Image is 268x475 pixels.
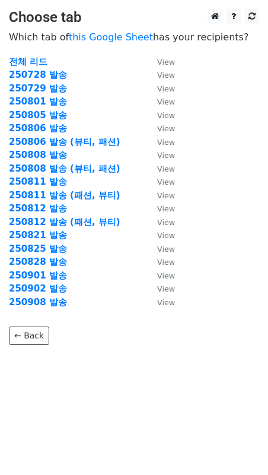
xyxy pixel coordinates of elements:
small: View [157,97,175,106]
small: View [157,71,175,80]
a: ← Back [9,327,49,345]
a: 250811 발송 (패션, 뷰티) [9,190,120,201]
small: View [157,298,175,307]
a: View [145,176,175,187]
a: 250902 발송 [9,283,67,294]
a: 250821 발송 [9,230,67,240]
small: View [157,164,175,173]
a: 250806 발송 (뷰티, 패션) [9,137,120,147]
a: View [145,243,175,254]
small: View [157,151,175,160]
small: View [157,204,175,213]
a: 250729 발송 [9,83,67,94]
a: View [145,203,175,214]
small: View [157,191,175,200]
a: View [145,283,175,294]
a: 250728 발송 [9,69,67,80]
small: View [157,58,175,66]
a: 250828 발송 [9,256,67,267]
small: View [157,218,175,227]
a: View [145,230,175,240]
a: View [145,137,175,147]
a: this Google Sheet [69,31,153,43]
a: 250901 발송 [9,270,67,281]
a: View [145,163,175,174]
a: 250812 발송 (패션, 뷰티) [9,217,120,227]
a: View [145,69,175,80]
small: View [157,284,175,293]
small: View [157,245,175,254]
small: View [157,231,175,240]
a: View [145,96,175,107]
a: View [145,297,175,308]
a: View [145,123,175,134]
p: Which tab of has your recipients? [9,31,259,43]
a: View [145,110,175,121]
small: View [157,178,175,186]
a: 250908 발송 [9,297,67,308]
a: 250801 발송 [9,96,67,107]
a: 250808 발송 (뷰티, 패션) [9,163,120,174]
a: View [145,270,175,281]
small: View [157,138,175,147]
a: 250805 발송 [9,110,67,121]
a: View [145,190,175,201]
h3: Choose tab [9,9,259,26]
small: View [157,258,175,267]
a: 250812 발송 [9,203,67,214]
a: 전체 리드 [9,56,47,67]
a: View [145,56,175,67]
a: View [145,217,175,227]
a: View [145,83,175,94]
a: 250811 발송 [9,176,67,187]
a: View [145,256,175,267]
a: 250808 발송 [9,150,67,160]
small: View [157,84,175,93]
a: 250806 발송 [9,123,67,134]
a: 250825 발송 [9,243,67,254]
a: View [145,150,175,160]
small: View [157,271,175,280]
small: View [157,124,175,133]
small: View [157,111,175,120]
